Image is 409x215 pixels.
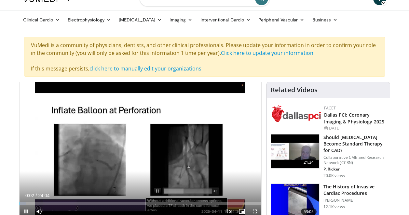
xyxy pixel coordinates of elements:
span: / [36,193,37,198]
span: 0:02 [25,193,34,198]
a: Clinical Cardio [19,13,64,26]
p: Collaborative CME and Research Network (CCRN) [323,155,386,165]
a: Business [308,13,342,26]
img: 939357b5-304e-4393-95de-08c51a3c5e2a.png.150x105_q85_autocrop_double_scale_upscale_version-0.2.png [272,105,321,122]
img: eb63832d-2f75-457d-8c1a-bbdc90eb409c.150x105_q85_crop-smart_upscale.jpg [271,134,319,168]
a: Click here to update your information [221,49,313,57]
div: VuMedi is a community of physicians, dentists, and other clinical professionals. Please update yo... [24,37,385,77]
span: 24:04 [38,193,49,198]
a: 21:34 Should [MEDICAL_DATA] Become Standard Therapy for CAD? Collaborative CME and Research Netwo... [271,134,386,178]
a: Imaging [166,13,197,26]
p: P. Ridker [323,167,386,172]
a: click here to manually edit your organizations [89,65,201,72]
div: Progress Bar [20,202,261,205]
h3: The History of Invasive Cardiac Procedures [323,183,386,196]
p: [PERSON_NAME] [323,198,386,203]
a: FACET [324,105,336,111]
p: 20.0K views [323,173,345,178]
a: Dallas PCI: Coronary Imaging & Physiology 2025 [324,112,385,125]
h3: Should [MEDICAL_DATA] Become Standard Therapy for CAD? [323,134,386,154]
a: Peripheral Vascular [254,13,308,26]
a: Electrophysiology [64,13,115,26]
h4: Related Videos [271,86,318,94]
a: [MEDICAL_DATA] [115,13,166,26]
p: 12.1K views [323,204,345,209]
a: Interventional Cardio [197,13,255,26]
div: [DATE] [324,125,385,131]
span: 53:05 [301,209,317,215]
span: 21:34 [301,159,317,166]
